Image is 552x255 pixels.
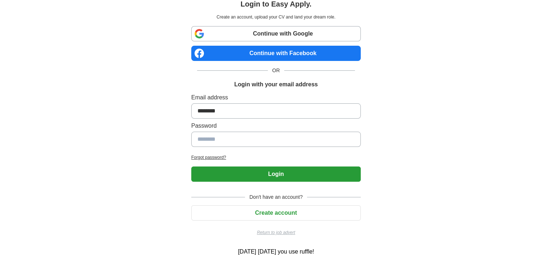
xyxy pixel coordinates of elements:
[191,205,361,221] button: Create account
[191,46,361,61] a: Continue with Facebook
[193,14,359,20] p: Create an account, upload your CV and land your dream role.
[191,210,361,216] a: Create account
[245,193,307,201] span: Don't have an account?
[268,67,284,74] span: OR
[191,93,361,102] label: Email address
[191,122,361,130] label: Password
[191,166,361,182] button: Login
[234,80,318,89] h1: Login with your email address
[191,229,361,236] a: Return to job advert
[191,26,361,41] a: Continue with Google
[191,154,361,161] a: Forgot password?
